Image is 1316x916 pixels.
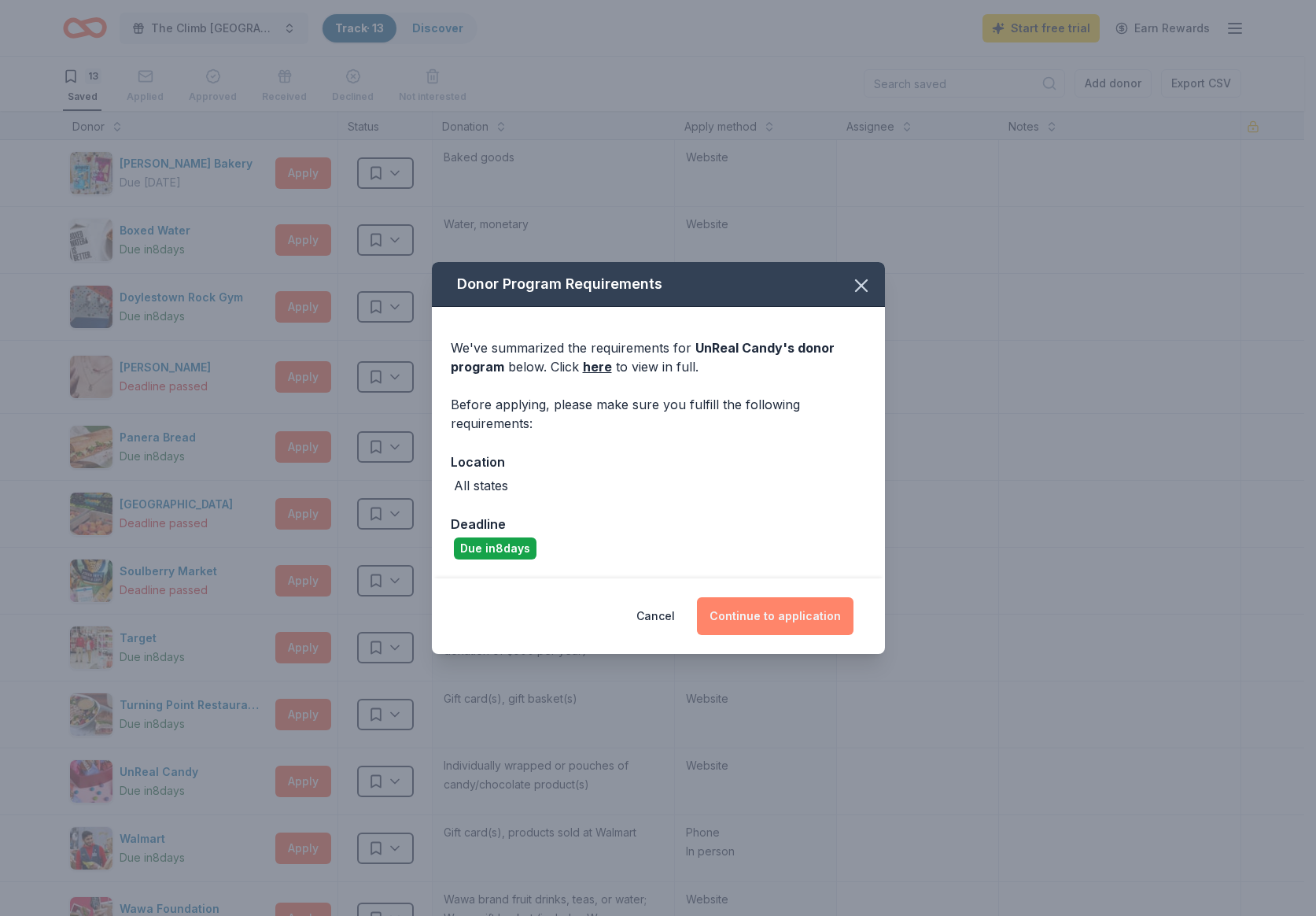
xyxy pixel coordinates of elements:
[636,597,675,635] button: Cancel
[432,262,885,307] div: Donor Program Requirements
[583,357,612,376] a: here
[697,597,853,635] button: Continue to application
[451,395,866,433] div: Before applying, please make sure you fulfill the following requirements:
[451,338,866,376] div: We've summarized the requirements for below. Click to view in full.
[451,452,866,472] div: Location
[451,514,866,534] div: Deadline
[454,537,536,560] div: Due in 8 days
[454,476,508,495] div: All states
